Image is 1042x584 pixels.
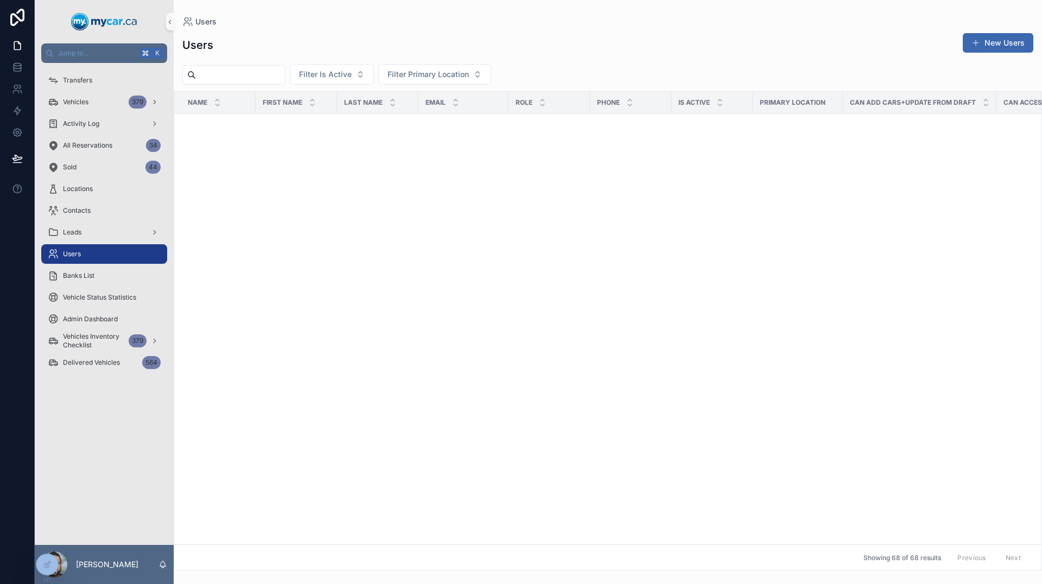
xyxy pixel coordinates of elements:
span: Vehicles Inventory Checklist [63,332,124,350]
img: App logo [71,13,137,30]
span: Jump to... [58,49,136,58]
a: Banks List [41,266,167,285]
span: Is Active [678,98,710,107]
div: 34 [146,139,161,152]
h1: Users [182,37,213,53]
span: Name [188,98,207,107]
span: K [153,49,162,58]
span: Last Name [344,98,383,107]
a: Users [41,244,167,264]
a: Locations [41,179,167,199]
span: Filter Is Active [299,69,352,80]
span: Contacts [63,206,91,215]
span: Showing 68 of 68 results [863,554,941,562]
a: Vehicle Status Statistics [41,288,167,307]
a: Transfers [41,71,167,90]
a: Leads [41,223,167,242]
a: Users [182,16,217,27]
span: Vehicles [63,98,88,106]
span: Email [425,98,446,107]
p: [PERSON_NAME] [76,559,138,570]
span: Locations [63,185,93,193]
span: Role [516,98,532,107]
button: Jump to...K [41,43,167,63]
div: 44 [145,161,161,174]
span: Delivered Vehicles [63,358,120,367]
span: Leads [63,228,81,237]
button: New Users [963,33,1033,53]
a: All Reservations34 [41,136,167,155]
span: Admin Dashboard [63,315,118,323]
span: Transfers [63,76,92,85]
a: Vehicles379 [41,92,167,112]
a: Sold44 [41,157,167,177]
span: Users [195,16,217,27]
span: Sold [63,163,77,172]
span: Can Add Cars+Update From Draft [850,98,976,107]
span: Filter Primary Location [387,69,469,80]
div: 379 [129,96,147,109]
div: scrollable content [35,63,174,386]
span: Banks List [63,271,94,280]
a: Admin Dashboard [41,309,167,329]
span: Activity Log [63,119,99,128]
button: Select Button [378,64,491,85]
span: Vehicle Status Statistics [63,293,136,302]
div: 564 [142,356,161,369]
button: Select Button [290,64,374,85]
a: Vehicles Inventory Checklist379 [41,331,167,351]
div: 379 [129,334,147,347]
a: Contacts [41,201,167,220]
a: Delivered Vehicles564 [41,353,167,372]
span: Phone [597,98,620,107]
a: Activity Log [41,114,167,134]
span: Primary Location [760,98,825,107]
span: Users [63,250,81,258]
span: First Name [263,98,302,107]
span: All Reservations [63,141,112,150]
